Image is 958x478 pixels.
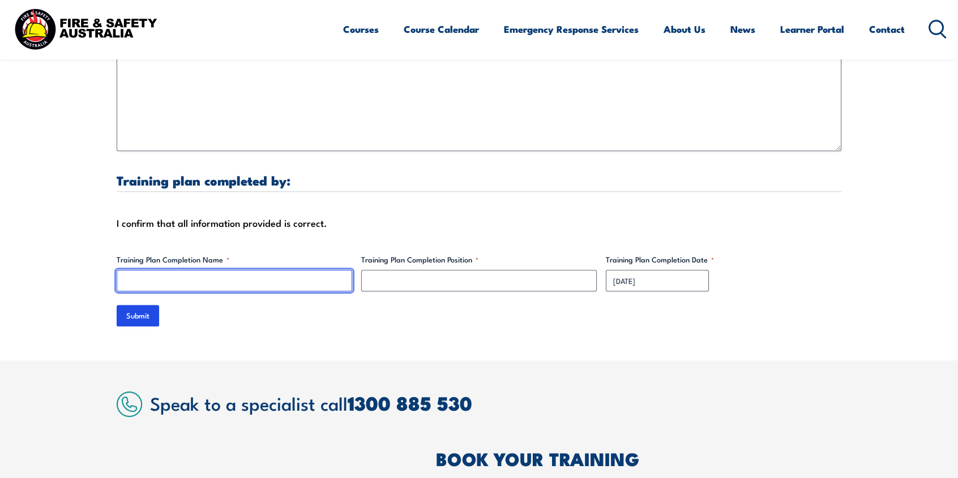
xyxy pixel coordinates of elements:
[361,254,597,265] label: Training Plan Completion Position
[869,14,905,44] a: Contact
[606,270,709,291] input: dd/mm/yyyy
[780,14,844,44] a: Learner Portal
[343,14,379,44] a: Courses
[117,305,159,326] input: Submit
[150,393,841,413] h2: Speak to a specialist call
[606,254,841,265] label: Training Plan Completion Date
[504,14,639,44] a: Emergency Response Services
[117,214,841,231] div: I confirm that all information provided is correct.
[730,14,755,44] a: News
[117,174,841,187] h3: Training plan completed by:
[664,14,705,44] a: About Us
[436,450,841,466] h2: BOOK YOUR TRAINING
[117,254,352,265] label: Training Plan Completion Name
[348,387,472,417] a: 1300 885 530
[404,14,479,44] a: Course Calendar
